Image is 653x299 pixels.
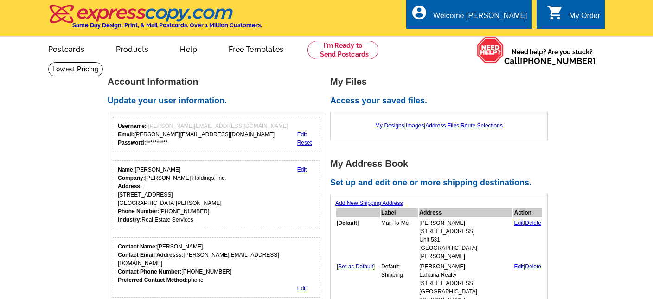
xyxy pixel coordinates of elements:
td: | [513,218,542,261]
a: Delete [525,263,541,270]
a: Postcards [33,38,99,59]
a: Reset [297,140,312,146]
span: Call [504,56,595,66]
a: shopping_cart My Order [547,10,600,22]
div: My Order [569,12,600,25]
a: Edit [297,285,307,292]
strong: Email: [118,131,134,138]
h2: Set up and edit one or more shipping destinations. [330,178,553,188]
a: Images [406,122,424,129]
a: Edit [514,263,524,270]
h2: Update your user information. [108,96,330,106]
h4: Same Day Design, Print, & Mail Postcards. Over 1 Million Customers. [72,22,262,29]
strong: Preferred Contact Method: [118,277,188,283]
a: Edit [297,166,307,173]
strong: Password: [118,140,146,146]
i: shopping_cart [547,4,563,21]
a: [PHONE_NUMBER] [520,56,595,66]
i: account_circle [411,4,428,21]
a: Add New Shipping Address [335,200,403,206]
h1: My Address Book [330,159,553,169]
a: Free Templates [214,38,298,59]
th: Action [513,208,542,217]
strong: Name: [118,166,135,173]
td: [PERSON_NAME] [STREET_ADDRESS] Unit 531 [GEOGRAPHIC_DATA][PERSON_NAME] [419,218,512,261]
a: Edit [514,220,524,226]
a: Set as Default [338,263,373,270]
strong: Contact Phone Number: [118,268,181,275]
td: Mail-To-Me [381,218,418,261]
a: My Designs [375,122,404,129]
strong: Address: [118,183,142,190]
span: Need help? Are you stuck? [504,47,600,66]
strong: Username: [118,123,147,129]
div: [PERSON_NAME][EMAIL_ADDRESS][DOMAIN_NAME] ********** [118,122,288,147]
h2: Access your saved files. [330,96,553,106]
strong: Company: [118,175,145,181]
a: Edit [297,131,307,138]
th: Address [419,208,512,217]
img: help [477,37,504,64]
div: [PERSON_NAME] [PERSON_NAME] Holdings, Inc. [STREET_ADDRESS] [GEOGRAPHIC_DATA][PERSON_NAME] [PHONE... [118,165,226,224]
h1: Account Information [108,77,330,87]
div: [PERSON_NAME] [PERSON_NAME][EMAIL_ADDRESS][DOMAIN_NAME] [PHONE_NUMBER] phone [118,242,315,284]
strong: Contact Email Addresss: [118,252,184,258]
a: Route Selections [461,122,503,129]
b: Default [338,220,357,226]
div: Welcome [PERSON_NAME] [433,12,527,25]
strong: Industry: [118,216,141,223]
a: Delete [525,220,541,226]
h1: My Files [330,77,553,87]
a: Address Files [425,122,459,129]
a: Help [165,38,212,59]
span: [PERSON_NAME][EMAIL_ADDRESS][DOMAIN_NAME] [148,123,288,129]
td: [ ] [336,218,380,261]
div: | | | [335,117,543,134]
strong: Phone Number: [118,208,159,215]
a: Products [101,38,164,59]
div: Your login information. [113,117,320,152]
div: Your personal details. [113,160,320,229]
strong: Contact Name: [118,243,157,250]
th: Label [381,208,418,217]
div: Who should we contact regarding order issues? [113,237,320,298]
a: Same Day Design, Print, & Mail Postcards. Over 1 Million Customers. [48,11,262,29]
